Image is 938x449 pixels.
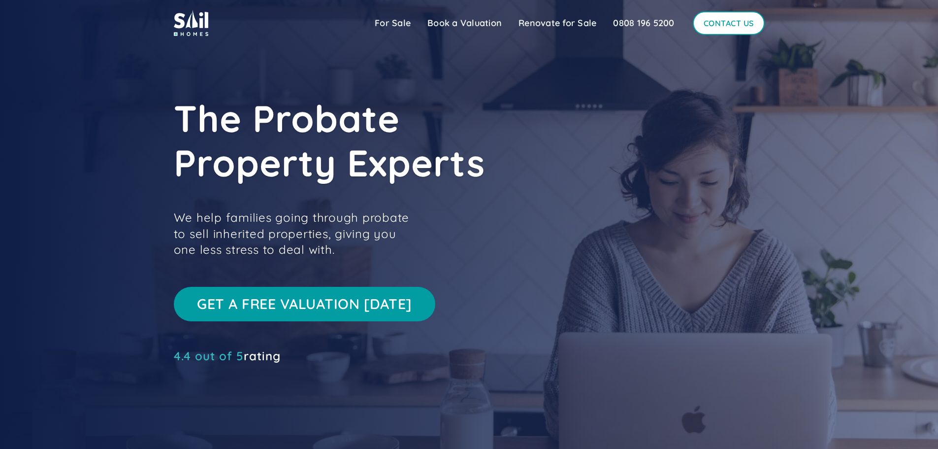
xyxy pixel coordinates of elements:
[693,11,765,35] a: Contact Us
[174,351,281,361] a: 4.4 out of 5rating
[174,10,208,36] img: sail home logo
[174,96,617,185] h1: The Probate Property Experts
[174,351,281,361] div: rating
[174,366,322,378] iframe: Customer reviews powered by Trustpilot
[510,13,605,33] a: Renovate for Sale
[605,13,682,33] a: 0808 196 5200
[366,13,419,33] a: For Sale
[174,209,420,257] p: We help families going through probate to sell inherited properties, giving you one less stress t...
[174,348,244,363] span: 4.4 out of 5
[419,13,510,33] a: Book a Valuation
[174,287,436,321] a: Get a free valuation [DATE]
